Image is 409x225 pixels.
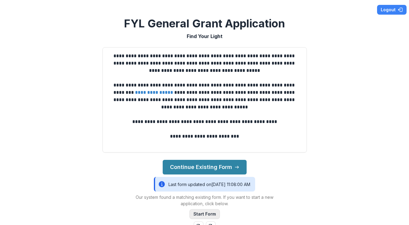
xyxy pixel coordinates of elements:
[377,5,407,15] button: Logout
[129,194,281,207] p: Our system found a matching existing form. If you want to start a new application, click below.
[163,160,247,174] button: Continue Existing Form
[189,209,220,219] button: Start Form
[154,177,255,192] div: Last form updated on [DATE] 11:08:00 AM
[187,33,223,40] p: Find Your Light
[124,17,285,30] h2: FYL General Grant Application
